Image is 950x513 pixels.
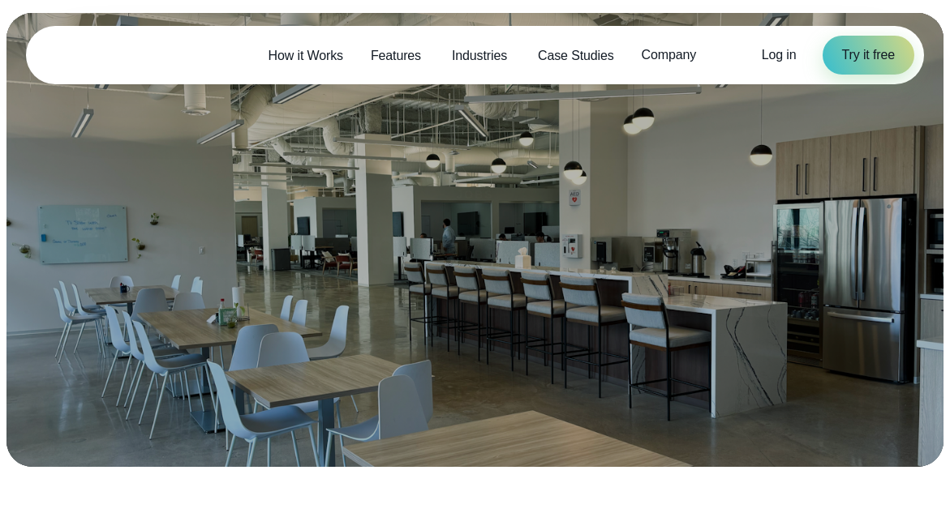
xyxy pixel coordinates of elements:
[823,36,915,75] a: Try it free
[762,45,797,65] a: Log in
[538,46,614,66] span: Case Studies
[371,46,421,66] span: Features
[642,45,697,65] span: Company
[524,39,628,72] a: Case Studies
[269,46,343,66] span: How it Works
[255,39,357,72] a: How it Works
[762,48,797,62] span: Log in
[452,46,507,66] span: Industries
[842,45,896,65] span: Try it free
